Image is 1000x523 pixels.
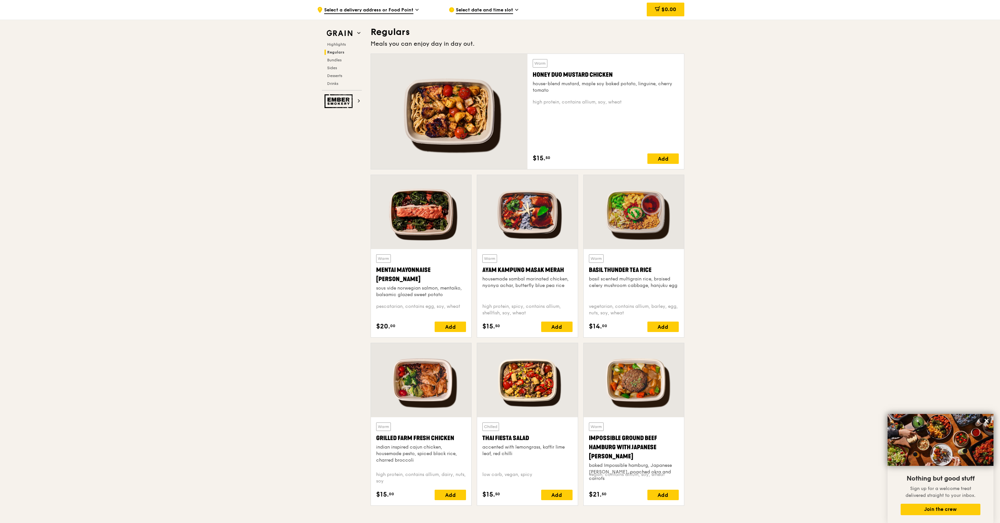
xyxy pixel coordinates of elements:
[647,490,679,500] div: Add
[376,254,391,263] div: Warm
[376,285,466,298] div: sous vide norwegian salmon, mentaiko, balsamic glazed sweet potato
[376,490,389,499] span: $15.
[327,73,342,78] span: Desserts
[482,444,572,457] div: accented with lemongrass, kaffir lime leaf, red chilli
[589,434,679,461] div: Impossible Ground Beef Hamburg with Japanese [PERSON_NAME]
[376,265,466,284] div: Mentai Mayonnaise [PERSON_NAME]
[589,265,679,275] div: Basil Thunder Tea Rice
[371,39,684,48] div: Meals you can enjoy day in day out.
[482,265,572,275] div: Ayam Kampung Masak Merah
[456,7,513,14] span: Select date and time slot
[589,254,604,263] div: Warm
[376,471,466,484] div: high protein, contains allium, dairy, nuts, soy
[589,422,604,431] div: Warm
[482,276,572,289] div: housemade sambal marinated chicken, nyonya achar, butterfly blue pea rice
[376,303,466,316] div: pescatarian, contains egg, soy, wheat
[482,471,572,484] div: low carb, vegan, spicy
[589,471,679,484] div: vegan, contains allium, soy, wheat
[589,322,602,331] span: $14.
[647,153,679,164] div: Add
[376,444,466,464] div: indian inspired cajun chicken, housemade pesto, spiced black rice, charred broccoli
[541,322,573,332] div: Add
[325,94,355,108] img: Ember Smokery web logo
[533,99,679,105] div: high protein, contains allium, soy, wheat
[602,323,607,328] span: 00
[545,155,550,160] span: 50
[888,414,993,466] img: DSC07876-Edit02-Large.jpeg
[325,27,355,39] img: Grain web logo
[533,59,547,68] div: Warm
[661,6,676,12] span: $0.00
[376,322,390,331] span: $20.
[324,7,413,14] span: Select a delivery address or Food Point
[495,323,500,328] span: 50
[541,490,573,500] div: Add
[327,81,338,86] span: Drinks
[602,491,607,497] span: 50
[906,486,975,498] span: Sign up for a welcome treat delivered straight to your inbox.
[371,26,684,38] h3: Regulars
[376,422,391,431] div: Warm
[482,434,572,443] div: Thai Fiesta Salad
[376,434,466,443] div: Grilled Farm Fresh Chicken
[435,490,466,500] div: Add
[389,491,394,497] span: 00
[533,153,545,163] span: $15.
[589,462,679,482] div: baked Impossible hamburg, Japanese [PERSON_NAME], poached okra and carrots
[589,490,602,499] span: $21.
[327,50,344,55] span: Regulars
[327,58,342,62] span: Bundles
[327,66,337,70] span: Sides
[495,491,500,497] span: 50
[901,504,980,515] button: Join the crew
[435,322,466,332] div: Add
[327,42,346,47] span: Highlights
[482,422,499,431] div: Chilled
[482,254,497,263] div: Warm
[390,323,395,328] span: 00
[981,416,992,426] button: Close
[482,322,495,331] span: $15.
[533,70,679,79] div: Honey Duo Mustard Chicken
[482,490,495,499] span: $15.
[647,322,679,332] div: Add
[589,276,679,289] div: basil scented multigrain rice, braised celery mushroom cabbage, hanjuku egg
[589,303,679,316] div: vegetarian, contains allium, barley, egg, nuts, soy, wheat
[907,475,975,483] span: Nothing but good stuff
[482,303,572,316] div: high protein, spicy, contains allium, shellfish, soy, wheat
[533,81,679,94] div: house-blend mustard, maple soy baked potato, linguine, cherry tomato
